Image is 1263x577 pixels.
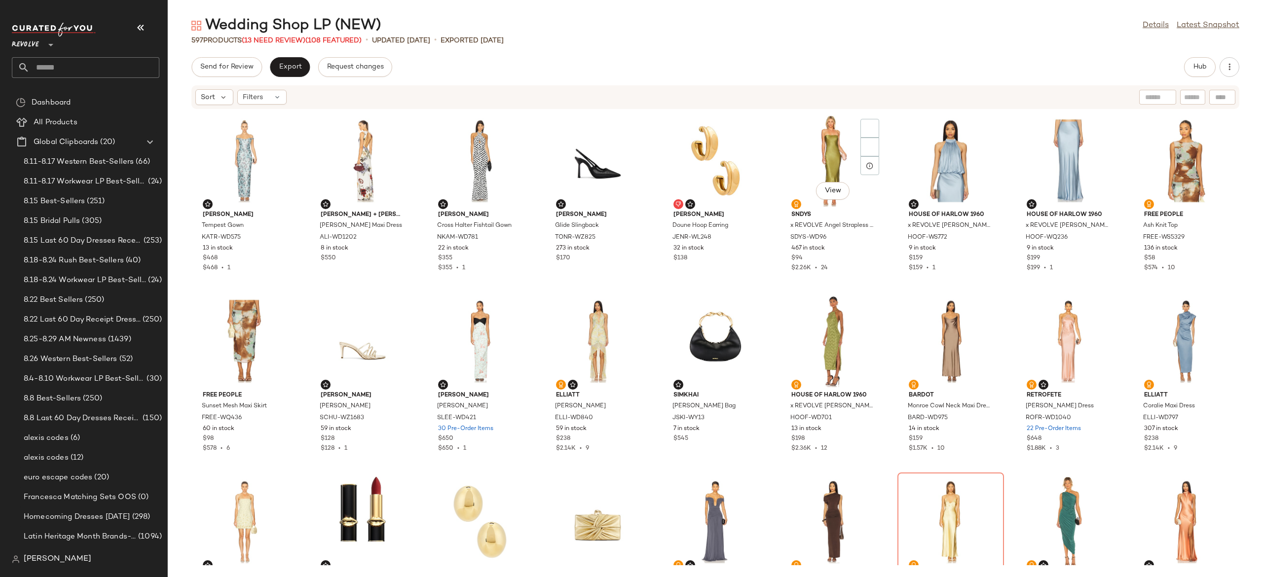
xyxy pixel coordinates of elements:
img: ROFR-WD1040_V1.jpg [1019,295,1118,387]
span: HOOF-WS772 [908,233,947,242]
span: HOOF-WD701 [790,414,832,423]
span: 597 [191,37,203,44]
span: 8.15 Best-Sellers [24,196,85,207]
span: $170 [556,254,570,263]
span: $2.14K [1144,445,1164,452]
img: svg%3e [1029,382,1035,388]
span: • [576,445,586,452]
span: SDYS-WD96 [790,233,826,242]
span: [PERSON_NAME] [320,402,371,411]
span: FREE-WS5329 [1143,233,1185,242]
img: svg%3e [1146,201,1152,207]
img: svg%3e [440,382,446,388]
span: 8.8 Last 60 Day Dresses Receipts Best-Sellers [24,413,141,424]
img: svg%3e [793,201,799,207]
span: 8.15 Last 60 Day Dresses Receipt [24,235,142,247]
span: 8.11-8.17 Western Best-Sellers [24,156,134,168]
span: (305) [80,216,102,227]
img: svg%3e [1029,201,1035,207]
span: 8.15 Bridal Pulls [24,216,80,227]
span: • [334,445,344,452]
span: 60 in stock [203,425,234,433]
span: (150) [141,413,162,424]
span: (1094) [136,531,162,542]
span: (66) [134,156,150,168]
span: 1 [463,445,466,452]
span: • [434,35,437,46]
span: $2.14K [556,445,576,452]
span: [PERSON_NAME] [437,402,488,411]
span: 1 [1050,265,1053,271]
span: SNDYS [791,211,875,219]
span: • [811,265,821,271]
span: 13 in stock [791,425,821,433]
img: svg%3e [911,562,917,568]
img: svg%3e [440,201,446,207]
img: svg%3e [205,562,211,568]
img: HOOF-WQ236_V1.jpg [1019,115,1118,207]
span: $355 [438,254,452,263]
span: (52) [117,354,133,365]
span: • [218,265,227,271]
span: Glide Slingback [555,221,599,230]
span: Sort [201,92,215,103]
span: 14 in stock [909,425,939,433]
img: HOOF-WD701_V1.jpg [783,295,883,387]
span: $650 [438,445,453,452]
span: [PERSON_NAME] [438,391,522,400]
span: x REVOLVE [PERSON_NAME] [908,221,992,230]
img: svg%3e [1146,562,1152,568]
span: ROFR-WD1040 [1026,414,1071,423]
span: TONR-WZ825 [555,233,595,242]
span: Send for Review [200,63,254,71]
img: SCHU-WZ1683_V1.jpg [313,295,412,387]
span: [PERSON_NAME] Bag [672,402,736,411]
img: NKAM-WD303_V1.jpg [1019,476,1118,568]
span: Coralie Maxi Dress [1143,402,1195,411]
span: (250) [141,314,162,325]
span: • [928,445,937,452]
img: CULG-WY365_V1.jpg [548,476,648,568]
span: 9 [586,445,589,452]
span: • [1046,445,1056,452]
span: FREE-WQ436 [202,414,242,423]
span: $1.88K [1027,445,1046,452]
span: 24 [821,265,828,271]
span: Export [278,63,301,71]
span: SCHU-WZ1683 [320,414,364,423]
img: ELLI-WD797_V1.jpg [1136,295,1236,387]
span: [PERSON_NAME] [673,211,757,219]
span: House of Harlow 1960 [791,391,875,400]
span: 1 [344,445,347,452]
span: $199 [1027,265,1040,271]
span: $128 [321,434,334,443]
button: Request changes [318,57,392,77]
span: x REVOLVE [PERSON_NAME] [790,402,874,411]
span: $238 [556,434,570,443]
span: $58 [1144,254,1155,263]
span: 10 [937,445,945,452]
span: • [366,35,368,46]
span: House of Harlow 1960 [909,211,993,219]
span: 136 in stock [1144,244,1178,253]
span: Cross Halter Fishtail Gown [437,221,512,230]
img: PMCG-WU29_V1.jpg [313,476,412,568]
img: svg%3e [323,562,329,568]
span: $578 [203,445,217,452]
img: FREE-WQ436_V1.jpg [195,295,295,387]
img: svg%3e [1029,562,1035,568]
span: 8.18-8.24 Workwear LP Best-Sellers [24,275,146,286]
img: svg%3e [558,382,564,388]
span: [PERSON_NAME] [203,211,287,219]
span: $138 [673,254,687,263]
span: All Products [34,117,77,128]
span: SIMKHAI [673,391,757,400]
span: • [452,265,462,271]
span: 32 in stock [673,244,704,253]
span: $159 [909,434,923,443]
span: [PERSON_NAME] [556,211,640,219]
span: Doune Hoop Earring [672,221,728,230]
span: (24) [146,176,162,187]
span: ALI-WD1202 [320,233,357,242]
img: svg%3e [323,201,329,207]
